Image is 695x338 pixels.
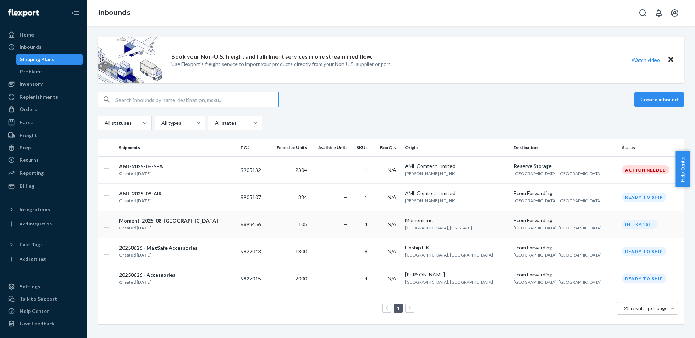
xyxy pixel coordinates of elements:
div: Settings [20,283,40,290]
a: Inbounds [4,41,83,53]
button: Open Search Box [636,6,650,20]
th: Shipments [116,139,238,156]
span: — [343,194,347,200]
button: Open notifications [652,6,666,20]
div: Integrations [20,206,50,213]
div: Add Integration [20,221,52,227]
div: Talk to Support [20,295,57,303]
div: Replenishments [20,93,58,101]
input: All types [161,119,161,127]
th: Origin [402,139,511,156]
button: Help Center [675,151,690,187]
div: Floship HK [405,244,508,251]
button: Close Navigation [68,6,83,20]
a: Add Integration [4,218,83,230]
th: Expected Units [268,139,310,156]
div: Created [DATE] [119,252,198,259]
th: Box Qty [373,139,402,156]
div: AML Comtech Limited [405,190,508,197]
a: Help Center [4,305,83,317]
button: Give Feedback [4,318,83,329]
span: [GEOGRAPHIC_DATA], [GEOGRAPHIC_DATA] [405,252,493,258]
div: 20250626 - Accessories [119,271,176,279]
th: Destination [511,139,619,156]
div: Ecom Forwarding [514,271,616,278]
a: Freight [4,130,83,141]
span: — [343,275,347,282]
div: Created [DATE] [119,279,176,286]
span: 2304 [295,167,307,173]
a: Orders [4,103,83,115]
div: Created [DATE] [119,224,218,232]
div: Home [20,31,34,38]
div: Created [DATE] [119,197,162,204]
input: All states [214,119,215,127]
button: Integrations [4,204,83,215]
a: Reporting [4,167,83,179]
span: 105 [298,221,307,227]
img: Flexport logo [8,9,39,17]
div: Ready to ship [622,247,666,256]
div: Created [DATE] [119,170,163,177]
span: N/A [388,275,396,282]
td: 9905132 [238,156,268,183]
a: Home [4,29,83,41]
div: [PERSON_NAME] [405,271,508,278]
div: Parcel [20,119,35,126]
td: 9905107 [238,183,268,211]
span: N/A [388,167,396,173]
button: Watch video [627,55,665,65]
div: Prep [20,144,31,151]
a: Shipping Plans [16,54,83,65]
div: Inbounds [20,43,42,51]
td: 9827043 [238,238,268,265]
div: Moment-2025-08-[GEOGRAPHIC_DATA] [119,217,218,224]
span: 1800 [295,248,307,254]
span: N/A [388,221,396,227]
span: [GEOGRAPHIC_DATA], [US_STATE] [405,225,472,231]
td: 9898456 [238,211,268,238]
p: Use Flexport’s freight service to import your products directly from your Non-U.S. supplier or port. [171,60,392,68]
th: SKUs [350,139,373,156]
div: Reserve Storage [514,162,616,170]
button: Fast Tags [4,239,83,250]
span: [GEOGRAPHIC_DATA], [GEOGRAPHIC_DATA] [514,198,602,203]
a: Returns [4,154,83,166]
div: Orders [20,106,37,113]
span: [GEOGRAPHIC_DATA], [GEOGRAPHIC_DATA] [514,171,602,176]
span: [GEOGRAPHIC_DATA], [GEOGRAPHIC_DATA] [405,279,493,285]
button: Close [666,55,675,65]
div: Billing [20,182,34,190]
th: PO# [238,139,268,156]
th: Status [619,139,684,156]
button: Open account menu [667,6,682,20]
span: [GEOGRAPHIC_DATA], [GEOGRAPHIC_DATA] [514,252,602,258]
a: Parcel [4,117,83,128]
a: Settings [4,281,83,292]
span: — [343,248,347,254]
span: 4 [365,221,367,227]
div: Help Center [20,308,49,315]
a: Prep [4,142,83,153]
span: [PERSON_NAME] N.T,, HK [405,198,455,203]
div: Problems [20,68,43,75]
td: 9827015 [238,265,268,292]
div: Give Feedback [20,320,55,327]
span: 2000 [295,275,307,282]
a: Page 1 is your current page [395,305,401,311]
span: 1 [365,167,367,173]
div: Freight [20,132,37,139]
span: 8 [365,248,367,254]
span: — [343,221,347,227]
span: [GEOGRAPHIC_DATA], [GEOGRAPHIC_DATA] [514,225,602,231]
div: Moment Inc [405,217,508,224]
div: Ecom Forwarding [514,217,616,224]
span: — [343,167,347,173]
div: Ecom Forwarding [514,190,616,197]
a: Add Fast Tag [4,253,83,265]
span: 1 [365,194,367,200]
span: N/A [388,248,396,254]
button: Create inbound [634,92,684,107]
p: Book your Non-U.S. freight and fulfillment services in one streamlined flow. [171,52,372,61]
